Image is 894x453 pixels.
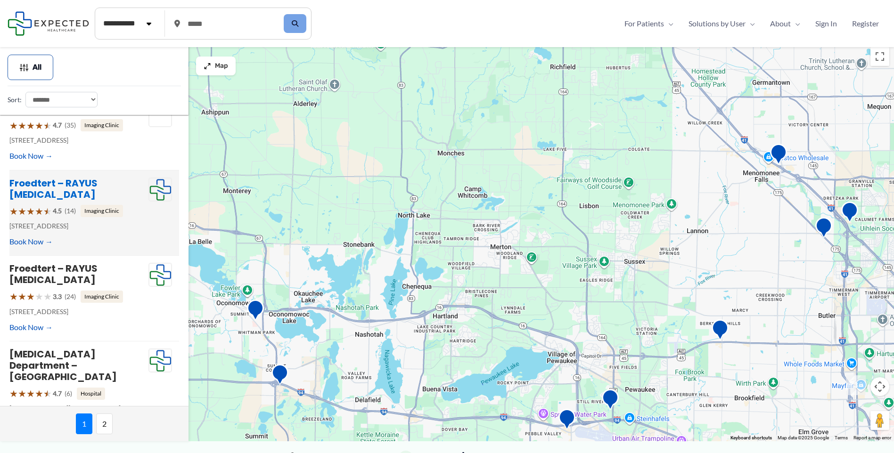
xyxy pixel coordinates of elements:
span: (24) [65,291,76,303]
span: (6) [65,388,72,400]
span: Menu Toggle [791,16,800,31]
span: ★ [35,288,43,305]
span: ★ [9,202,18,220]
span: 4.7 [53,119,62,131]
label: Sort: [8,94,22,106]
span: ★ [9,117,18,134]
div: ProHealth Care&#8217;s Breast Imaging Services Oconomowoc [247,299,264,324]
a: Book Now [9,320,53,334]
img: Filter [19,63,29,72]
span: Map data ©2025 Google [778,435,829,440]
button: Map [196,57,236,75]
a: For PatientsMenu Toggle [617,16,681,31]
div: SimonMed Imaging &#8211; Pewaukee [558,409,575,433]
a: Sign In [808,16,845,31]
span: (14) [65,205,76,217]
span: ★ [26,202,35,220]
button: All [8,55,53,80]
div: Dynamic Mobile Imaging [841,202,858,226]
button: Drag Pegman onto the map to open Street View [870,411,889,430]
p: [STREET_ADDRESS] [9,220,148,232]
div: Froedtert &#8211; RAYUS Radiology [815,217,832,241]
button: Toggle fullscreen view [870,47,889,66]
img: Eyewitness For Life Ltd [149,104,172,127]
span: Register [852,16,879,31]
span: ★ [26,288,35,305]
span: Imaging Clinic [81,119,123,131]
span: Solutions by User [689,16,746,31]
span: ★ [35,117,43,134]
span: Sign In [815,16,837,31]
a: Terms (opens in new tab) [835,435,848,440]
span: ★ [43,385,52,402]
a: Froedtert – RAYUS [MEDICAL_DATA] [9,262,98,286]
span: Menu Toggle [664,16,673,31]
img: Expected Healthcare Logo - side, dark font, small [8,11,89,35]
span: About [770,16,791,31]
span: Menu Toggle [746,16,755,31]
span: ★ [26,385,35,402]
div: Aurora Medical Center &#8211; Summit Mammography [271,364,288,388]
span: 2 [96,413,113,434]
p: [STREET_ADDRESS] [9,134,148,146]
a: Froedtert – RAYUS [MEDICAL_DATA] [9,177,98,201]
span: ★ [18,117,26,134]
div: Department of Diagnostic Radiology-Ortho,Sports &#038; Spine Center [770,144,787,168]
p: [STREET_ADDRESS] [9,306,148,318]
span: ★ [35,202,43,220]
img: Maximize [204,62,211,70]
span: ★ [43,117,52,134]
a: AboutMenu Toggle [763,16,808,31]
span: ★ [9,288,18,305]
a: Solutions by UserMenu Toggle [681,16,763,31]
span: ★ [26,117,35,134]
span: All [33,64,41,71]
img: Expected Healthcare Logo [149,263,172,287]
div: 3 [846,375,866,395]
span: Map [215,62,228,70]
span: ★ [18,202,26,220]
a: Book Now [9,149,53,163]
span: 3.3 [53,291,62,303]
span: Imaging Clinic [81,205,123,217]
div: ProHealth Care&#8217;s Breast Imaging Services Pewaukee [602,389,619,413]
span: Imaging Clinic [81,291,123,303]
span: For Patients [624,16,664,31]
span: ★ [35,385,43,402]
span: (35) [65,119,76,131]
span: ★ [43,202,52,220]
button: Keyboard shortcuts [730,435,772,441]
span: 4.5 [53,205,62,217]
a: [MEDICAL_DATA] Department – [GEOGRAPHIC_DATA] [9,348,117,383]
span: ★ [9,385,18,402]
img: Expected Healthcare Logo [149,349,172,372]
div: ProHealth Imaging Center [712,319,729,343]
span: ★ [18,288,26,305]
span: 1 [76,413,92,434]
span: ★ [18,385,26,402]
span: Hospital [77,388,105,400]
img: Expected Healthcare Logo [149,178,172,202]
p: [STREET_ADDRESS][PERSON_NAME] [9,402,148,414]
span: 4.7 [53,388,62,400]
button: Map camera controls [870,377,889,396]
a: Book Now [9,235,53,249]
span: ★ [43,288,52,305]
a: Register [845,16,886,31]
a: Report a map error [853,435,891,440]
